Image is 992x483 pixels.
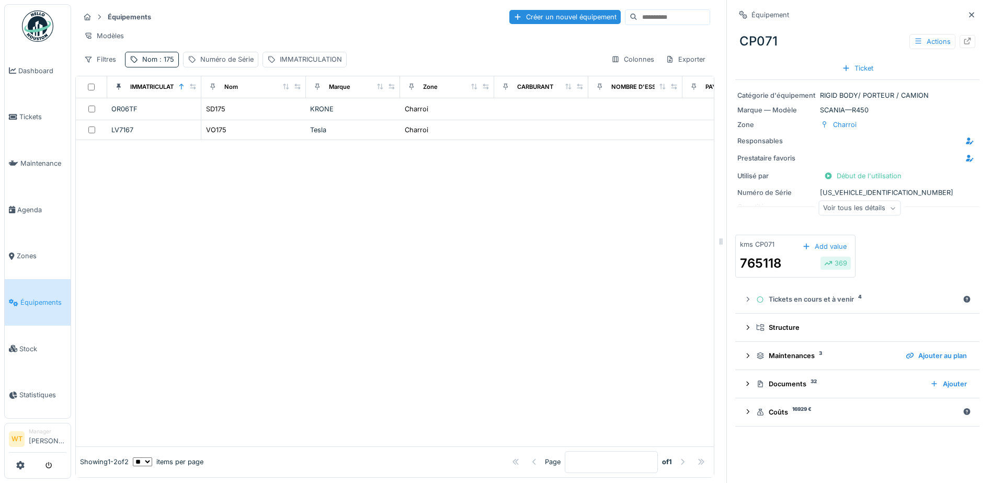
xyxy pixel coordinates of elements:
[740,254,781,273] div: 765118
[79,52,121,67] div: Filtres
[310,104,396,114] div: KRONE
[19,390,66,400] span: Statistiques
[737,171,816,181] div: Utilisé par
[5,140,71,187] a: Maintenance
[157,55,174,63] span: : 175
[18,66,66,76] span: Dashboard
[737,120,816,130] div: Zone
[29,428,66,450] li: [PERSON_NAME]
[607,52,659,67] div: Colonnes
[509,10,621,24] div: Créer un nouvel équipement
[5,48,71,94] a: Dashboard
[19,112,66,122] span: Tickets
[405,125,428,135] div: Charroi
[756,294,959,304] div: Tickets en cours et à venir
[130,83,185,91] div: IMMATRICULATION
[737,153,816,163] div: Prestataire favoris
[280,54,342,64] div: IMMATRICULATION
[17,251,66,261] span: Zones
[20,158,66,168] span: Maintenance
[9,428,66,453] a: WT Manager[PERSON_NAME]
[705,83,720,91] div: PAYS
[737,90,977,100] div: RIGID BODY/ PORTEUR / CAMION
[751,10,789,20] div: Équipement
[740,239,774,249] div: kms CP071
[5,279,71,326] a: Équipements
[756,407,959,417] div: Coûts
[739,374,975,394] summary: Documents32Ajouter
[80,457,129,467] div: Showing 1 - 2 of 2
[111,104,197,114] div: OR06TF
[5,94,71,141] a: Tickets
[662,457,672,467] strong: of 1
[737,136,816,146] div: Responsables
[739,402,975,422] summary: Coûts16929 €
[926,377,971,391] div: Ajouter
[661,52,710,67] div: Exporter
[329,83,350,91] div: Marque
[17,205,66,215] span: Agenda
[824,258,847,268] div: 369
[20,297,66,307] span: Équipements
[737,188,816,198] div: Numéro de Série
[739,290,975,309] summary: Tickets en cours et à venir4
[142,54,174,64] div: Nom
[833,120,857,130] div: Charroi
[9,431,25,447] li: WT
[5,233,71,280] a: Zones
[737,105,816,115] div: Marque — Modèle
[206,104,225,114] div: SD175
[5,187,71,233] a: Agenda
[818,201,900,216] div: Voir tous les détails
[909,34,955,49] div: Actions
[545,457,561,467] div: Page
[756,323,967,332] div: Structure
[737,105,977,115] div: SCANIA — R450
[838,61,877,75] div: Ticket
[737,188,977,198] div: [US_VEHICLE_IDENTIFICATION_NUMBER]
[224,83,238,91] div: Nom
[19,344,66,354] span: Stock
[133,457,203,467] div: items per page
[737,90,816,100] div: Catégorie d'équipement
[902,349,971,363] div: Ajouter au plan
[798,239,851,254] div: Add value
[739,346,975,365] summary: Maintenances3Ajouter au plan
[5,326,71,372] a: Stock
[735,28,979,55] div: CP071
[29,428,66,435] div: Manager
[310,125,396,135] div: Tesla
[111,125,197,135] div: LV7167
[206,125,226,135] div: VO175
[22,10,53,42] img: Badge_color-CXgf-gQk.svg
[423,83,438,91] div: Zone
[200,54,254,64] div: Numéro de Série
[5,372,71,419] a: Statistiques
[739,318,975,337] summary: Structure
[104,12,155,22] strong: Équipements
[756,351,897,361] div: Maintenances
[405,104,428,114] div: Charroi
[611,83,665,91] div: NOMBRE D'ESSIEU
[517,83,553,91] div: CARBURANT
[820,169,906,183] div: Début de l'utilisation
[756,379,922,389] div: Documents
[79,28,129,43] div: Modèles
